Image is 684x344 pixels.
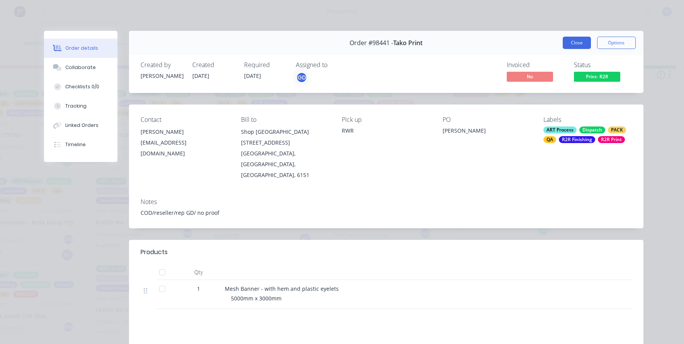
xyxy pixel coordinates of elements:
[241,126,329,148] div: Shop [GEOGRAPHIC_DATA][STREET_ADDRESS]
[192,61,235,69] div: Created
[393,39,423,47] span: Tako Print
[44,135,117,154] button: Timeline
[141,126,229,137] div: [PERSON_NAME]
[65,64,96,71] div: Collaborate
[65,103,87,110] div: Tracking
[608,126,626,133] div: PACK
[241,148,329,180] div: [GEOGRAPHIC_DATA], [GEOGRAPHIC_DATA], [GEOGRAPHIC_DATA], 6151
[44,58,117,77] button: Collaborate
[543,126,577,133] div: ART Process
[141,137,229,159] div: [EMAIL_ADDRESS][DOMAIN_NAME]
[192,72,209,79] span: [DATE]
[559,136,595,143] div: R2R Finishing
[44,77,117,96] button: Checklists 0/0
[296,72,307,83] button: GD
[141,61,183,69] div: Created by
[342,126,430,135] div: RWR
[44,116,117,135] button: Linked Orders
[579,126,605,133] div: Dispatch
[563,37,591,49] button: Close
[342,116,430,123] div: Pick up
[44,39,117,58] button: Order details
[65,45,98,52] div: Order details
[443,126,531,137] div: [PERSON_NAME]
[574,61,632,69] div: Status
[141,126,229,159] div: [PERSON_NAME][EMAIL_ADDRESS][DOMAIN_NAME]
[543,116,632,123] div: Labels
[574,72,620,83] button: Print- R2R
[175,265,222,280] div: Qty
[141,72,183,80] div: [PERSON_NAME]
[65,122,98,129] div: Linked Orders
[141,198,632,206] div: Notes
[241,116,329,123] div: Bill to
[296,61,373,69] div: Assigned to
[241,126,329,180] div: Shop [GEOGRAPHIC_DATA][STREET_ADDRESS][GEOGRAPHIC_DATA], [GEOGRAPHIC_DATA], [GEOGRAPHIC_DATA], 6151
[443,116,531,123] div: PO
[244,72,261,79] span: [DATE]
[597,37,636,49] button: Options
[543,136,556,143] div: QA
[197,285,200,293] span: 1
[231,295,282,302] span: 5000mm x 3000mm
[350,39,393,47] span: Order #98441 -
[65,141,86,148] div: Timeline
[65,83,99,90] div: Checklists 0/0
[598,136,625,143] div: R2R Print
[225,285,339,292] span: Mesh Banner - with hem and plastic eyelets
[141,248,168,257] div: Products
[507,72,553,81] span: No
[574,72,620,81] span: Print- R2R
[507,61,565,69] div: Invoiced
[141,116,229,123] div: Contact
[44,96,117,116] button: Tracking
[141,209,632,217] div: COD/reseller/rep GD/ no proof
[244,61,287,69] div: Required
